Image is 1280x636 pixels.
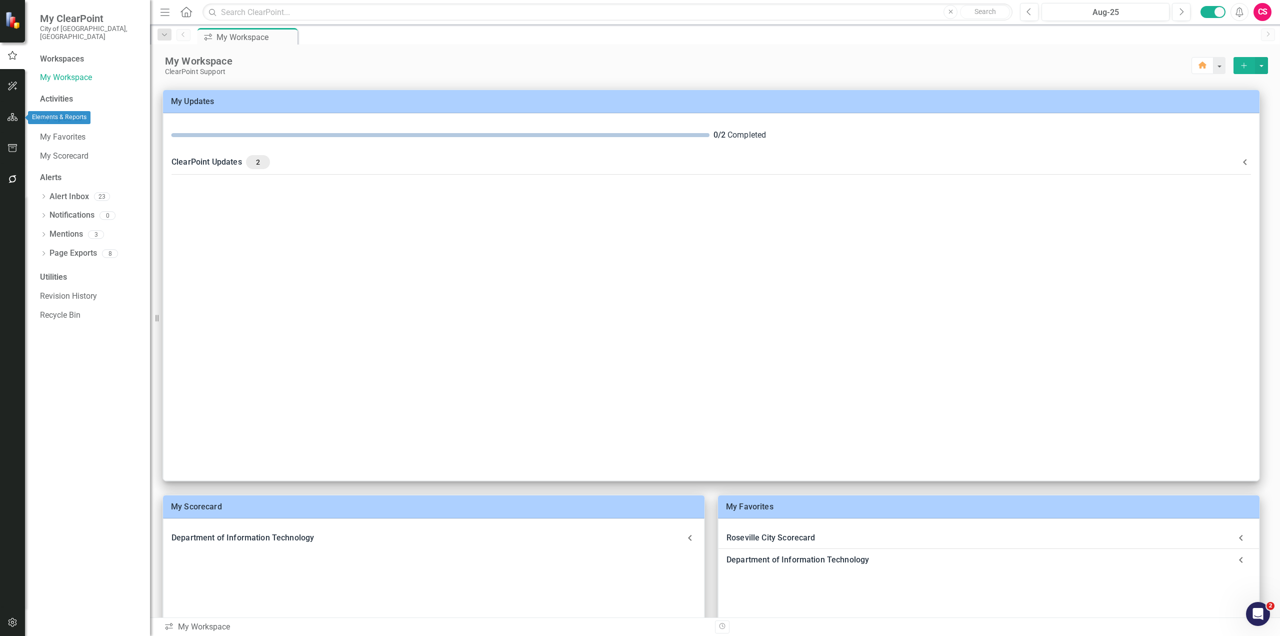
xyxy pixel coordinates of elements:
div: My Workspace [164,621,707,633]
div: ClearPoint Updates [171,155,1239,169]
span: 2 [250,158,266,167]
a: My Updates [171,97,214,106]
div: Roseville City Scorecard [718,527,1259,549]
span: 2 [1266,602,1274,610]
div: 23 [94,193,110,201]
div: 0 / 2 [713,130,725,141]
div: Aug-25 [1045,7,1166,19]
div: Department of Information Technology [171,531,684,545]
a: Alert Inbox [49,191,89,203]
div: 0 [99,211,115,220]
a: Notifications [49,210,94,221]
div: Alerts [40,172,140,184]
div: Activities [40,94,140,105]
span: My ClearPoint [40,13,140,25]
div: Elements & Reports [28,111,90,124]
a: My Workspace [40,72,140,84]
div: My Workspace [165,55,1191,68]
a: My Scorecard [40,151,140,162]
a: Revision History [40,291,140,302]
div: 8 [102,249,118,258]
div: Completed [713,130,1251,141]
a: Mentions [49,229,83,240]
input: Search ClearPoint... [202,4,1012,21]
iframe: Intercom live chat [1246,602,1270,626]
div: Utilities [40,272,140,283]
button: Aug-25 [1041,3,1169,21]
div: ClearPoint Updates2 [163,149,1259,175]
div: Roseville City Scorecard [726,531,1231,545]
div: ClearPoint Support [165,68,1191,76]
div: My Workspace [216,31,295,44]
div: Department of Information Technology [718,549,1259,571]
div: split button [1233,57,1268,74]
span: Search [974,8,996,16]
div: Workspaces [40,54,84,65]
a: My Scorecard [171,502,222,511]
button: Search [960,5,1010,19]
button: CS [1253,3,1271,21]
div: Department of Information Technology [726,553,1231,567]
small: City of [GEOGRAPHIC_DATA], [GEOGRAPHIC_DATA] [40,25,140,41]
button: select merge strategy [1255,57,1268,74]
img: ClearPoint Strategy [4,11,23,30]
a: My Favorites [40,132,140,143]
a: Recycle Bin [40,310,140,321]
div: Department of Information Technology [163,527,704,549]
div: 3 [88,230,104,239]
button: select merge strategy [1233,57,1255,74]
a: Page Exports [49,248,97,259]
a: My Favorites [726,502,773,511]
